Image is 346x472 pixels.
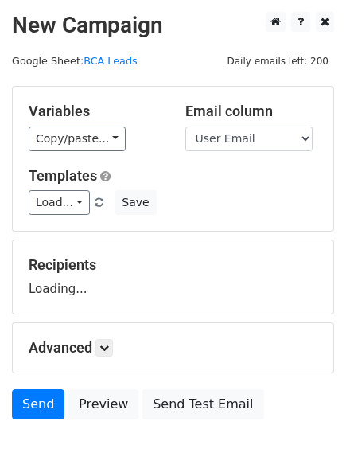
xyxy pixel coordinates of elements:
a: Send [12,389,64,419]
h2: New Campaign [12,12,334,39]
a: Daily emails left: 200 [221,55,334,67]
span: Daily emails left: 200 [221,53,334,70]
a: BCA Leads [84,55,137,67]
h5: Email column [185,103,318,120]
h5: Recipients [29,256,317,274]
small: Google Sheet: [12,55,138,67]
h5: Variables [29,103,161,120]
div: Loading... [29,256,317,298]
a: Templates [29,167,97,184]
a: Send Test Email [142,389,263,419]
button: Save [115,190,156,215]
a: Preview [68,389,138,419]
a: Load... [29,190,90,215]
h5: Advanced [29,339,317,357]
a: Copy/paste... [29,127,126,151]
